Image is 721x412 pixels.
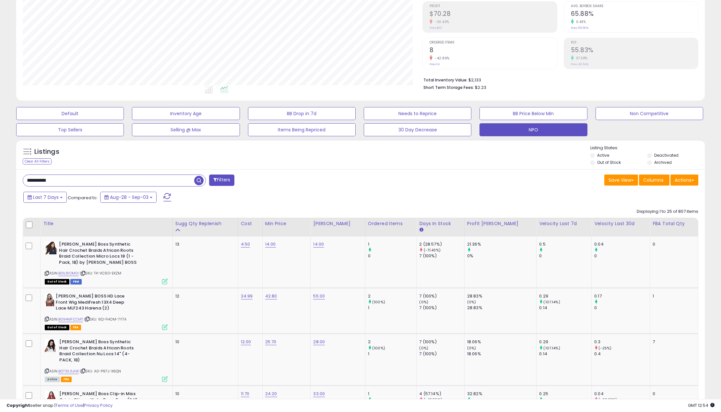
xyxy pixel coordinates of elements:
[419,391,464,397] div: 4 (57.14%)
[539,391,591,397] div: 0.25
[571,10,698,19] h2: 65.88%
[209,175,234,186] button: Filters
[45,391,58,404] img: 41bF-gZvofL._SL40_.jpg
[419,227,423,233] small: Days In Stock.
[110,194,148,200] span: Aug-28 - Sep-03
[265,391,277,397] a: 24.20
[594,305,650,311] div: 0
[654,160,672,165] label: Archived
[58,369,79,374] a: B0731L6JHK
[419,339,464,345] div: 7 (100%)
[571,46,698,55] h2: 55.83%
[132,107,240,120] button: Inventory Age
[467,299,476,305] small: (0%)
[467,345,476,351] small: (0%)
[23,192,67,203] button: Last 7 Days
[539,220,589,227] div: Velocity Last 7d
[368,305,417,311] div: 1
[6,402,30,408] strong: Copyright
[653,220,695,227] div: FBA Total Qty
[637,209,698,215] div: Displaying 1 to 25 of 807 items
[100,192,157,203] button: Aug-28 - Sep-03
[175,293,233,299] div: 12
[423,76,693,83] li: $2,133
[539,293,591,299] div: 0.29
[432,19,449,24] small: -30.40%
[688,402,715,408] span: 2025-09-12 12:54 GMT
[432,56,450,61] small: -42.86%
[45,377,60,382] span: All listings currently available for purchase on Amazon
[172,218,238,236] th: Please note that this number is a calculation based on your required days of coverage and your ve...
[61,377,72,382] span: FBA
[241,241,250,248] a: 4.50
[594,241,650,247] div: 0.04
[594,339,650,345] div: 0.3
[423,85,474,90] b: Short Term Storage Fees:
[419,299,428,305] small: (0%)
[539,339,591,345] div: 0.29
[313,339,325,345] a: 28.00
[368,220,414,227] div: Ordered Items
[594,293,650,299] div: 0.17
[479,123,587,136] button: NPO
[368,241,417,247] div: 1
[571,41,698,44] span: ROI
[265,241,276,248] a: 14.00
[419,351,464,357] div: 7 (100%)
[248,107,356,120] button: BB Drop in 7d
[313,220,362,227] div: [PERSON_NAME]
[84,402,112,408] a: Privacy Policy
[241,339,251,345] a: 12.00
[33,194,59,200] span: Last 7 Days
[45,241,167,284] div: ASIN:
[23,158,52,164] div: Clear All Filters
[45,325,69,330] span: All listings that are currently out of stock and unavailable for purchase on Amazon
[467,305,536,311] div: 28.83%
[84,317,126,322] span: | SKU: 6Q-FHOM-7Y7A
[313,391,325,397] a: 33.00
[598,345,611,351] small: (-25%)
[364,107,471,120] button: Needs to Reprice
[543,345,560,351] small: (107.14%)
[45,279,69,285] span: All listings that are currently out of stock and unavailable for purchase on Amazon
[175,391,233,397] div: 10
[594,253,650,259] div: 0
[59,241,138,267] b: [PERSON_NAME] Boss Synthetic Hair Crochet Braids African Roots Braid Collection Micro Locs 18 (1 ...
[653,339,693,345] div: 7
[419,253,464,259] div: 7 (100%)
[467,293,536,299] div: 28.83%
[175,339,233,345] div: 10
[430,5,557,8] span: Profit
[16,107,124,120] button: Default
[132,123,240,136] button: Selling @ Max
[368,253,417,259] div: 0
[571,62,588,66] small: Prev: 40.64%
[653,293,693,299] div: 1
[543,299,560,305] small: (107.14%)
[539,241,591,247] div: 0.5
[430,10,557,19] h2: $70.28
[68,195,98,201] span: Compared to:
[574,56,588,61] small: 37.38%
[539,351,591,357] div: 0.14
[475,84,486,91] span: $2.23
[265,339,277,345] a: 25.70
[70,279,82,285] span: FBM
[596,107,703,120] button: Non Competitive
[313,293,325,299] a: 55.00
[653,391,693,397] div: 0
[430,46,557,55] h2: 8
[45,241,57,254] img: 5155pk2VlLL._SL40_.jpg
[368,391,417,397] div: 1
[639,175,669,186] button: Columns
[6,403,112,409] div: seller snap | |
[364,123,471,136] button: 30 Day Decrease
[58,317,83,322] a: B094MFCCMT
[241,391,250,397] a: 11.70
[45,293,54,306] img: 41lZaYJdIRS._SL40_.jpg
[265,220,308,227] div: Min Price
[594,220,647,227] div: Velocity Last 30d
[368,339,417,345] div: 2
[419,293,464,299] div: 7 (100%)
[423,77,467,83] b: Total Inventory Value:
